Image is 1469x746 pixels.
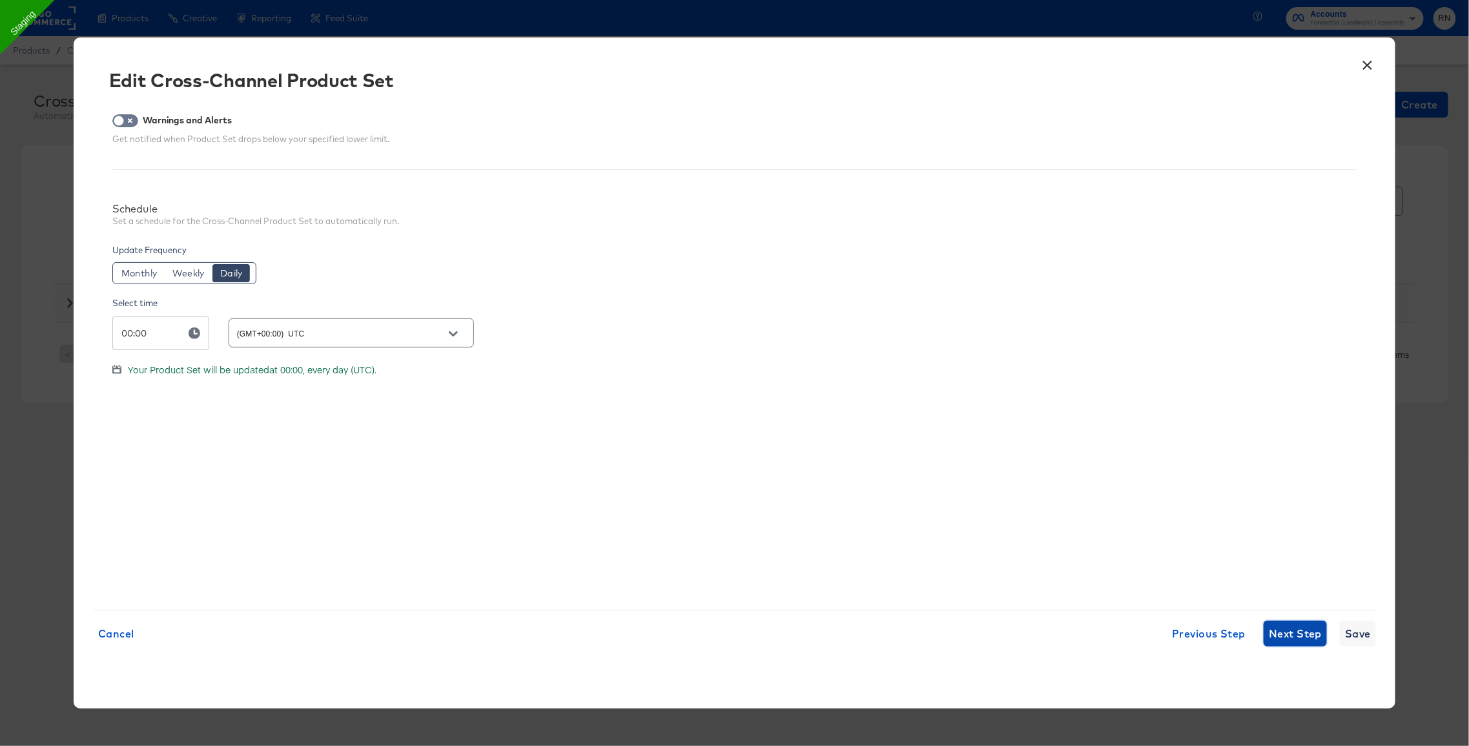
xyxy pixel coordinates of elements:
[93,621,139,647] button: Cancel
[1345,625,1371,643] span: Save
[112,202,399,215] div: Schedule
[1167,621,1251,647] button: Previous Step
[444,324,463,344] button: Open
[121,267,158,280] span: Monthly
[173,267,205,280] span: Weekly
[112,215,399,227] div: Set a schedule for the Cross-Channel Product Set to automatically run.
[112,244,1357,350] div: Update Frequency
[1356,50,1379,74] button: ×
[112,297,474,309] div: Select time
[114,264,165,282] button: Monthly
[128,363,376,376] span: Your Product Set will be updated at 00:00, every day (UTC).
[98,625,134,643] span: Cancel
[220,267,243,280] span: Daily
[109,70,394,90] div: Edit Cross-Channel Product Set
[1340,621,1376,647] button: Save
[1172,625,1246,643] span: Previous Step
[1269,625,1322,643] span: Next Step
[112,133,389,145] div: Get notified when Product Set drops below your specified lower limit.
[165,264,212,282] button: Weekly
[143,115,232,125] div: Warnings and Alerts
[212,264,250,282] button: Daily
[1264,621,1327,647] button: Next Step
